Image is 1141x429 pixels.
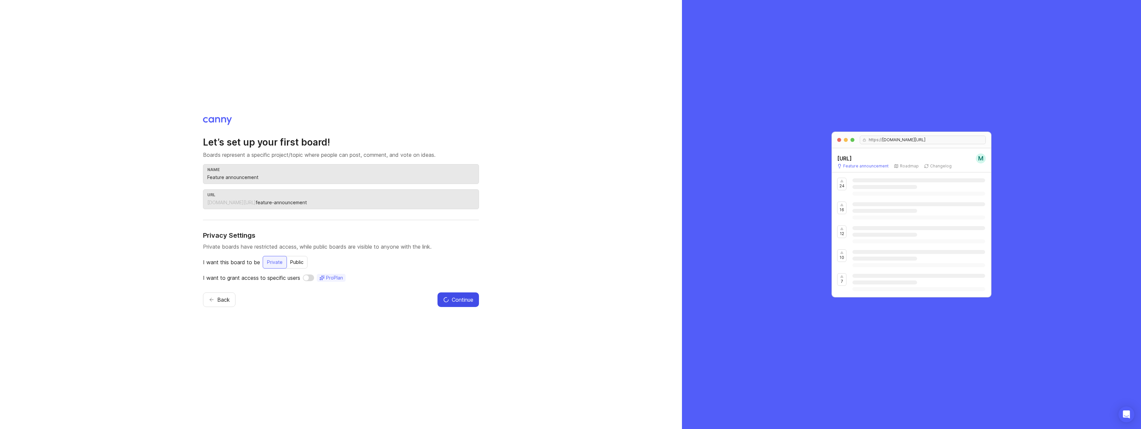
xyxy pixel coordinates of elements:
[203,117,232,125] img: Canny logo
[976,153,986,163] div: M
[207,174,475,181] input: Feature announcement
[203,274,300,282] p: I want to grant access to specific users
[882,137,925,143] span: [DOMAIN_NAME][URL]
[203,231,479,240] h4: Privacy Settings
[837,154,852,162] h5: [URL]
[326,275,343,281] span: Pro Plan
[930,163,952,169] p: Changelog
[203,136,479,148] h2: Let’s set up your first board!
[207,199,256,206] div: [DOMAIN_NAME][URL]
[437,292,479,307] button: Continue
[217,296,230,304] span: Back
[840,231,844,236] p: 12
[207,167,475,172] div: name
[203,258,260,266] p: I want this board to be
[839,255,844,260] p: 10
[866,137,882,143] span: https://
[843,163,889,169] p: Feature announcement
[839,183,844,189] p: 24
[839,207,844,213] p: 16
[203,243,479,251] p: Private boards have restricted access, while public boards are visible to anyone with the link.
[263,256,287,269] button: Private
[207,192,475,197] div: url
[203,151,479,159] p: Boards represent a specific project/topic where people can post, comment, and vote on ideas.
[452,296,473,304] span: Continue
[203,292,235,307] button: Back
[900,163,919,169] p: Roadmap
[286,256,307,269] button: Public
[841,279,843,284] p: 7
[286,256,307,268] div: Public
[1118,406,1134,422] div: Open Intercom Messenger
[256,199,475,206] input: feature-announcement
